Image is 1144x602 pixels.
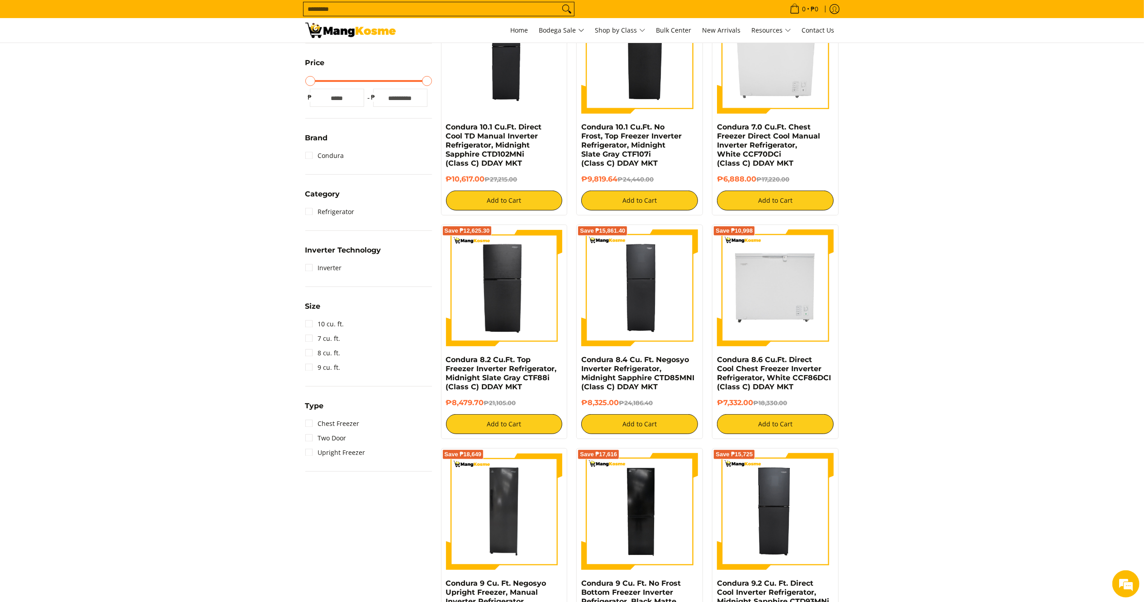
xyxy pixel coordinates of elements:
a: 10 cu. ft. [305,317,344,331]
summary: Open [305,402,324,416]
h6: ₱6,888.00 [717,175,834,184]
span: ₱ [305,93,314,102]
span: Save ₱17,616 [580,452,617,457]
span: Type [305,402,324,410]
a: New Arrivals [698,18,745,43]
a: Condura 8.4 Cu. Ft. Negosyo Inverter Refrigerator, Midnight Sapphire CTD85MNI (Class C) DDAY MKT [581,355,694,391]
img: Class C Home &amp; Business Appliances: Up to 70% Off l Mang Kosme [305,23,396,38]
del: ₱17,220.00 [756,176,789,183]
span: Size [305,303,321,310]
h6: ₱7,332.00 [717,398,834,407]
del: ₱21,105.00 [484,399,516,406]
a: 8 cu. ft. [305,346,341,360]
nav: Main Menu [405,18,839,43]
img: Condura 9.2 Cu. Ft. Direct Cool Inverter Refrigerator, Midnight Sapphire CTD93MNi (Class C) DDAY MKT [717,453,834,570]
span: 0 [801,6,807,12]
span: Home [511,26,528,34]
a: Bodega Sale [535,18,589,43]
span: Price [305,59,325,67]
a: Resources [747,18,796,43]
a: Condura 8.6 Cu.Ft. Direct Cool Chest Freezer Inverter Refrigerator, White CCF86DCI (Class C) DDAY... [717,355,831,391]
del: ₱24,186.40 [619,399,653,406]
summary: Open [305,59,325,73]
span: Bulk Center [656,26,692,34]
span: Save ₱18,649 [445,452,482,457]
span: Save ₱12,625.30 [445,228,490,234]
span: Save ₱10,998 [716,228,753,234]
span: Contact Us [802,26,835,34]
button: Add to Cart [581,191,698,210]
a: Shop by Class [591,18,650,43]
a: Upright Freezer [305,445,366,460]
a: Condura 7.0 Cu.Ft. Chest Freezer Direct Cool Manual Inverter Refrigerator, White CCF70DCi (Class ... [717,123,820,167]
span: New Arrivals [703,26,741,34]
a: Bulk Center [652,18,696,43]
img: Condura 8.6 Cu.Ft. Direct Cool Chest Freezer Inverter Refrigerator, White CCF86DCI (Class C) DDAY... [717,229,834,346]
img: Condura 9 Cu. Ft. No Frost Bottom Freezer Inverter Refrigerator, Black Matte CBF-276i (Class C) D... [581,453,698,570]
summary: Open [305,303,321,317]
h6: ₱8,479.70 [446,398,563,407]
del: ₱18,330.00 [753,399,787,406]
a: 9 cu. ft. [305,360,341,375]
summary: Open [305,191,340,205]
span: Resources [752,25,791,36]
span: ₱0 [810,6,820,12]
a: 7 cu. ft. [305,331,341,346]
a: Inverter [305,261,342,275]
button: Add to Cart [446,414,563,434]
a: Two Door [305,431,347,445]
span: Save ₱15,861.40 [580,228,625,234]
a: Contact Us [797,18,839,43]
a: Refrigerator [305,205,355,219]
span: • [787,4,821,14]
span: Brand [305,134,328,142]
span: Inverter Technology [305,247,381,254]
span: Bodega Sale [539,25,584,36]
a: Home [506,18,533,43]
del: ₱27,215.00 [485,176,517,183]
span: Category [305,191,340,198]
button: Add to Cart [717,414,834,434]
button: Add to Cart [581,414,698,434]
span: Save ₱15,725 [716,452,753,457]
summary: Open [305,247,381,261]
h6: ₱8,325.00 [581,398,698,407]
button: Add to Cart [717,191,834,210]
a: Condura 8.2 Cu.Ft. Top Freezer Inverter Refrigerator, Midnight Slate Gray CTF88i (Class C) DDAY MKT [446,355,557,391]
button: Search [560,2,574,16]
span: Shop by Class [595,25,646,36]
img: Condura 9 Cu. Ft. Negosyo Upright Freezer, Manual Inverter Refrigerator, Iron Gray, CUF1000MNI-A ... [446,453,563,570]
a: Condura [305,148,344,163]
span: ₱ [369,93,378,102]
h6: ₱9,819.64 [581,175,698,184]
a: Condura 10.1 Cu.Ft. Direct Cool TD Manual Inverter Refrigerator, Midnight Sapphire CTD102MNi (Cla... [446,123,542,167]
a: Chest Freezer [305,416,360,431]
summary: Open [305,134,328,148]
a: Condura 10.1 Cu.Ft. No Frost, Top Freezer Inverter Refrigerator, Midnight Slate Gray CTF107i (Cla... [581,123,682,167]
h6: ₱10,617.00 [446,175,563,184]
del: ₱24,440.00 [617,176,654,183]
img: Condura 8.2 Cu.Ft. Top Freezer Inverter Refrigerator, Midnight Slate Gray CTF88i (Class C) DDAY MKT [446,229,563,346]
button: Add to Cart [446,191,563,210]
img: Condura 8.4 Cu. Ft. Negosyo Inverter Refrigerator, Midnight Sapphire CTD85MNI (Class C) DDAY MKT [581,229,698,346]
